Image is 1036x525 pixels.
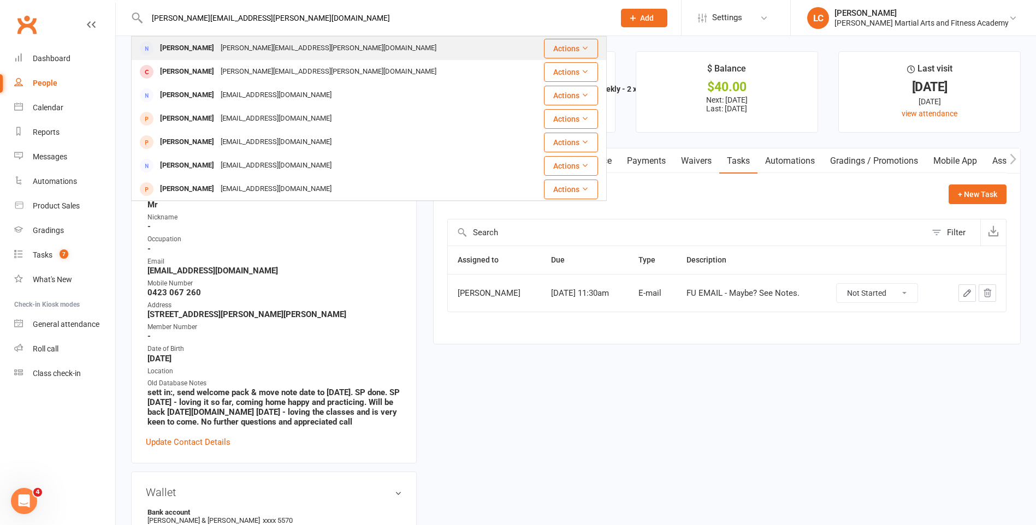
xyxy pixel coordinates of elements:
a: Automations [757,148,822,174]
button: Actions [544,39,598,58]
div: Nickname [147,212,402,223]
strong: 0423 067 260 [147,288,402,297]
div: [PERSON_NAME][EMAIL_ADDRESS][PERSON_NAME][DOMAIN_NAME] [217,64,440,80]
div: [DATE] [849,81,1010,93]
a: Messages [14,145,115,169]
strong: - [147,244,402,254]
strong: [EMAIL_ADDRESS][DOMAIN_NAME] [147,266,402,276]
div: People [33,79,57,87]
div: Address [147,300,402,311]
a: Payments [619,148,673,174]
strong: Bank account [147,508,396,516]
div: Messages [33,152,67,161]
a: Waivers [673,148,719,174]
div: Roll call [33,344,58,353]
div: Product Sales [33,201,80,210]
button: + New Task [949,184,1007,204]
a: What's New [14,267,115,292]
div: Gradings [33,226,64,235]
div: Class check-in [33,369,81,378]
a: Calendar [14,96,115,120]
div: [PERSON_NAME] Martial Arts and Fitness Academy [834,18,1009,28]
div: [PERSON_NAME] [157,87,217,103]
th: Due [541,246,629,274]
button: Add [621,9,667,27]
div: [EMAIL_ADDRESS][DOMAIN_NAME] [217,134,335,150]
div: Occupation [147,234,402,244]
button: Actions [544,156,598,176]
div: Location [147,366,402,377]
a: Class kiosk mode [14,361,115,386]
button: Filter [926,219,980,246]
input: Search... [144,10,607,26]
div: Tasks [33,250,52,259]
a: Roll call [14,337,115,361]
a: Tasks 7 [14,243,115,267]
a: Product Sales [14,194,115,218]
button: Actions [544,109,598,129]
div: LC [807,7,829,29]
div: [EMAIL_ADDRESS][DOMAIN_NAME] [217,158,335,174]
button: Actions [544,180,598,199]
div: Reports [33,128,60,136]
a: Update Contact Details [146,435,230,449]
input: Search [448,219,926,246]
div: [PERSON_NAME] [157,40,217,56]
iframe: Intercom live chat [11,488,37,514]
div: What's New [33,275,72,284]
div: Automations [33,177,77,186]
button: Actions [544,133,598,152]
div: [PERSON_NAME] [458,289,531,298]
strong: - [147,331,402,341]
a: Reports [14,120,115,145]
a: People [14,71,115,96]
th: Assigned to [448,246,541,274]
div: [PERSON_NAME] [157,158,217,174]
div: Date of Birth [147,344,402,354]
strong: sett in:, send welcome pack & move note date to [DATE]. SP done. SP [DATE] - loving it so far, co... [147,387,402,427]
a: Automations [14,169,115,194]
span: xxxx 5570 [263,516,293,524]
button: Actions [544,62,598,82]
strong: [STREET_ADDRESS][PERSON_NAME][PERSON_NAME] [147,309,402,319]
div: [EMAIL_ADDRESS][DOMAIN_NAME] [217,87,335,103]
h3: Wallet [146,486,402,498]
div: Last visit [907,62,952,81]
div: $40.00 [646,81,808,93]
div: FU EMAIL - Maybe? See Notes. [686,289,816,298]
span: 7 [60,249,68,259]
strong: - [147,222,402,231]
div: $ Balance [707,62,746,81]
div: Member Number [147,322,402,332]
a: Gradings / Promotions [822,148,926,174]
div: Dashboard [33,54,70,63]
button: Actions [544,86,598,105]
div: [PERSON_NAME] [157,111,217,127]
div: [PERSON_NAME] [157,134,217,150]
span: Settings [712,5,742,30]
th: Type [629,246,677,274]
a: view attendance [902,109,957,118]
span: 4 [33,488,42,497]
div: Calendar [33,103,63,112]
div: [DATE] [849,96,1010,108]
a: Mobile App [926,148,985,174]
div: [PERSON_NAME][EMAIL_ADDRESS][PERSON_NAME][DOMAIN_NAME] [217,40,440,56]
div: Old Database Notes [147,378,402,389]
div: General attendance [33,320,99,329]
h3: Tasks [447,184,487,201]
div: [EMAIL_ADDRESS][DOMAIN_NAME] [217,111,335,127]
div: [PERSON_NAME] [157,64,217,80]
div: Filter [947,226,966,239]
span: Add [640,14,654,22]
strong: [DATE] [147,354,402,363]
a: Gradings [14,218,115,243]
a: General attendance kiosk mode [14,312,115,337]
div: Email [147,256,402,267]
div: [EMAIL_ADDRESS][DOMAIN_NAME] [217,181,335,197]
div: [PERSON_NAME] [834,8,1009,18]
a: Clubworx [13,11,40,38]
div: E-mail [638,289,667,298]
p: Next: [DATE] Last: [DATE] [646,96,808,113]
div: [DATE] 11:30am [551,289,619,298]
